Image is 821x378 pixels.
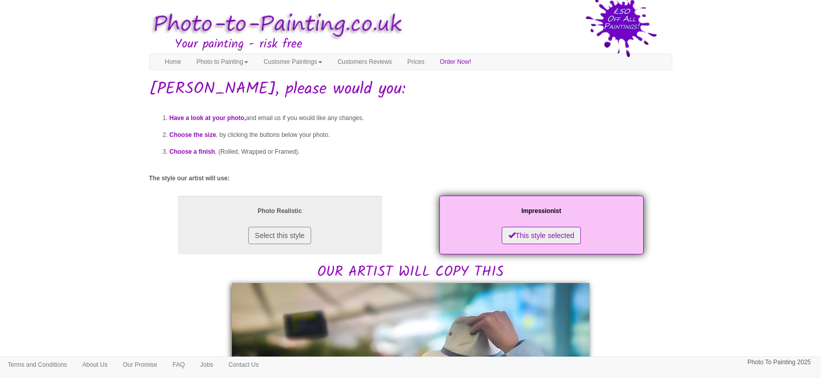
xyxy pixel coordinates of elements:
p: Photo To Painting 2025 [747,357,811,368]
a: Order Now! [432,54,479,69]
span: Choose the size [170,131,216,138]
h3: Your painting - risk free [175,38,672,51]
p: Impressionist [450,206,634,217]
a: Photo to Painting [189,54,256,69]
a: About Us [75,357,115,372]
p: Photo Realistic [188,206,372,217]
span: Have a look at your photo, [170,114,246,122]
li: and email us if you would like any changes. [170,110,672,127]
a: Home [157,54,189,69]
a: Jobs [193,357,221,372]
li: , by clicking the buttons below your photo. [170,127,672,144]
a: Contact Us [221,357,266,372]
span: Choose a finish [170,148,215,155]
a: FAQ [165,357,193,372]
h2: OUR ARTIST WILL COPY THIS [149,193,672,280]
button: This style selected [502,227,581,244]
a: Prices [400,54,432,69]
h1: [PERSON_NAME], please would you: [149,80,672,98]
button: Select this style [248,227,311,244]
a: Customers Reviews [330,54,400,69]
a: Customer Paintings [256,54,330,69]
a: Our Promise [115,357,165,372]
li: , (Rolled, Wrapped or Framed). [170,144,672,160]
img: Photo to Painting [144,5,406,44]
label: The style our artist will use: [149,174,230,183]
